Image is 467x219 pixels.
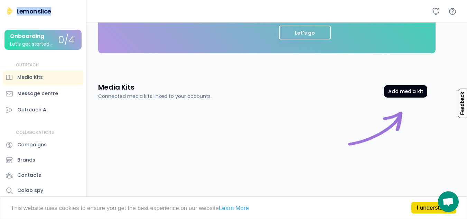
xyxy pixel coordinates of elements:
[10,42,53,47] div: Let's get started...
[438,191,459,212] div: Mở cuộc trò chuyện
[6,7,14,15] img: Lemonslice
[16,130,54,136] div: COLLABORATIONS
[17,156,35,164] div: Brands
[58,35,75,46] div: 0/4
[219,205,249,211] a: Learn More
[17,106,48,113] div: Outreach AI
[17,90,58,97] div: Message centre
[10,33,44,39] div: Onboarding
[17,7,51,16] div: Lemonslice
[17,172,41,179] div: Contacts
[411,202,456,213] a: I understand!
[344,108,407,171] div: Start here
[344,108,407,171] img: connect%20image%20purple.gif
[16,62,39,68] div: OUTREACH
[17,141,47,148] div: Campaigns
[384,85,427,98] button: Add media kit
[11,205,456,211] p: This website uses cookies to ensure you get the best experience on our website
[17,187,43,194] div: Colab spy
[98,82,134,92] h3: Media Kits
[98,93,212,100] div: Connected media kits linked to your accounts.
[279,26,331,39] button: Let's go
[17,74,43,81] div: Media Kits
